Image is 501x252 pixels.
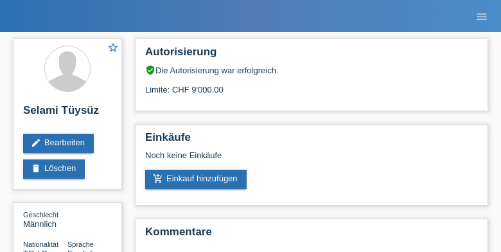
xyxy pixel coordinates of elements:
[23,210,67,229] div: Männlich
[107,42,119,53] i: star_border
[145,75,478,94] div: Limite: CHF 9'000.00
[23,240,58,248] span: Nationalität
[23,134,94,153] a: editBearbeiten
[145,150,478,170] div: Noch keine Einkäufe
[145,170,247,189] a: add_shopping_cartEinkauf hinzufügen
[31,163,41,174] i: delete
[23,104,112,123] h2: Selami Tüysüz
[107,42,119,55] a: star_border
[31,138,41,148] i: edit
[145,131,478,150] h2: Einkäufe
[469,12,495,20] a: menu
[145,226,478,245] h2: Kommentare
[475,10,488,23] i: menu
[23,211,58,219] span: Geschlecht
[145,65,155,75] i: verified_user
[153,174,163,184] i: add_shopping_cart
[145,46,478,65] h2: Autorisierung
[145,65,478,75] div: Die Autorisierung war erfolgreich.
[23,159,85,179] a: deleteLöschen
[67,240,94,248] span: Sprache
